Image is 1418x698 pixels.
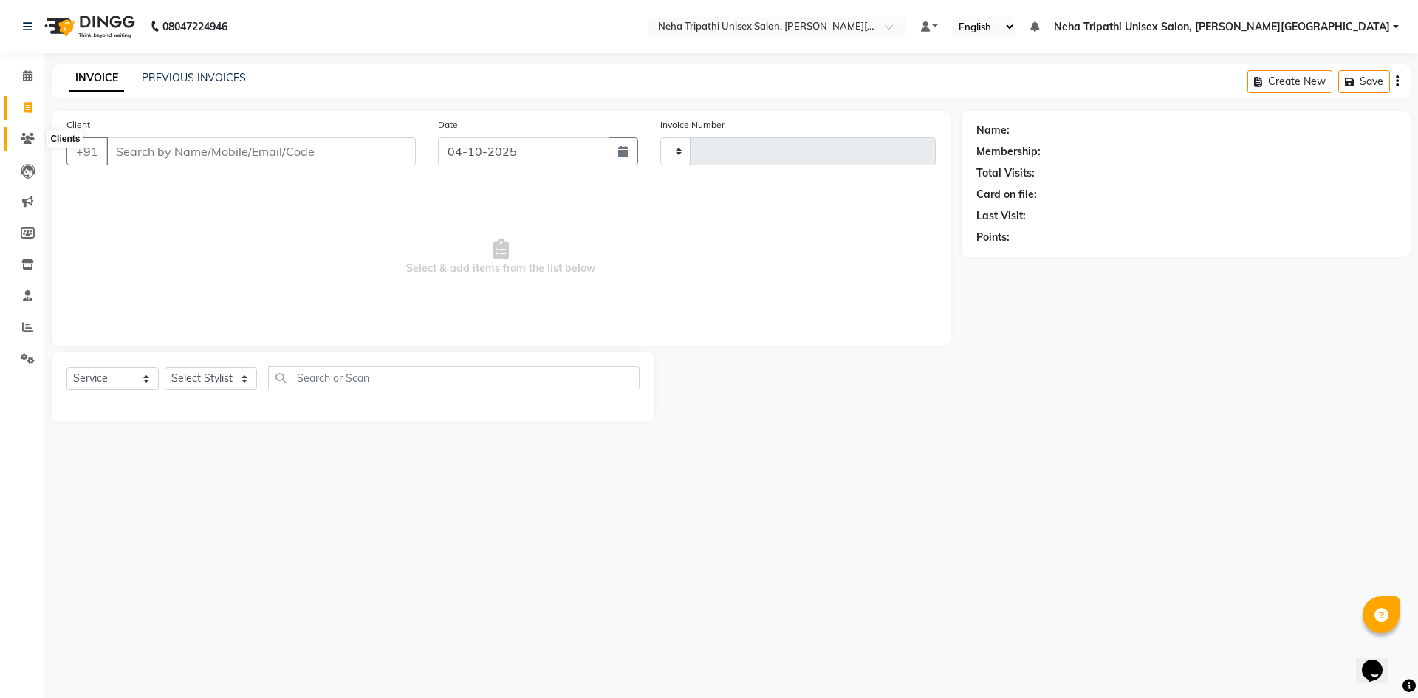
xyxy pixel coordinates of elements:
[66,118,90,131] label: Client
[66,183,936,331] span: Select & add items from the list below
[660,118,725,131] label: Invoice Number
[66,137,108,165] button: +91
[69,65,124,92] a: INVOICE
[438,118,458,131] label: Date
[1247,70,1332,93] button: Create New
[1054,19,1390,35] span: Neha Tripathi Unisex Salon, [PERSON_NAME][GEOGRAPHIC_DATA]
[38,6,139,47] img: logo
[106,137,416,165] input: Search by Name/Mobile/Email/Code
[268,366,640,389] input: Search or Scan
[976,230,1010,245] div: Points:
[1338,70,1390,93] button: Save
[976,144,1041,160] div: Membership:
[976,208,1026,224] div: Last Visit:
[1356,639,1403,683] iframe: chat widget
[142,71,246,84] a: PREVIOUS INVOICES
[976,123,1010,138] div: Name:
[162,6,227,47] b: 08047224946
[47,130,83,148] div: Clients
[976,165,1035,181] div: Total Visits:
[976,187,1037,202] div: Card on file:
